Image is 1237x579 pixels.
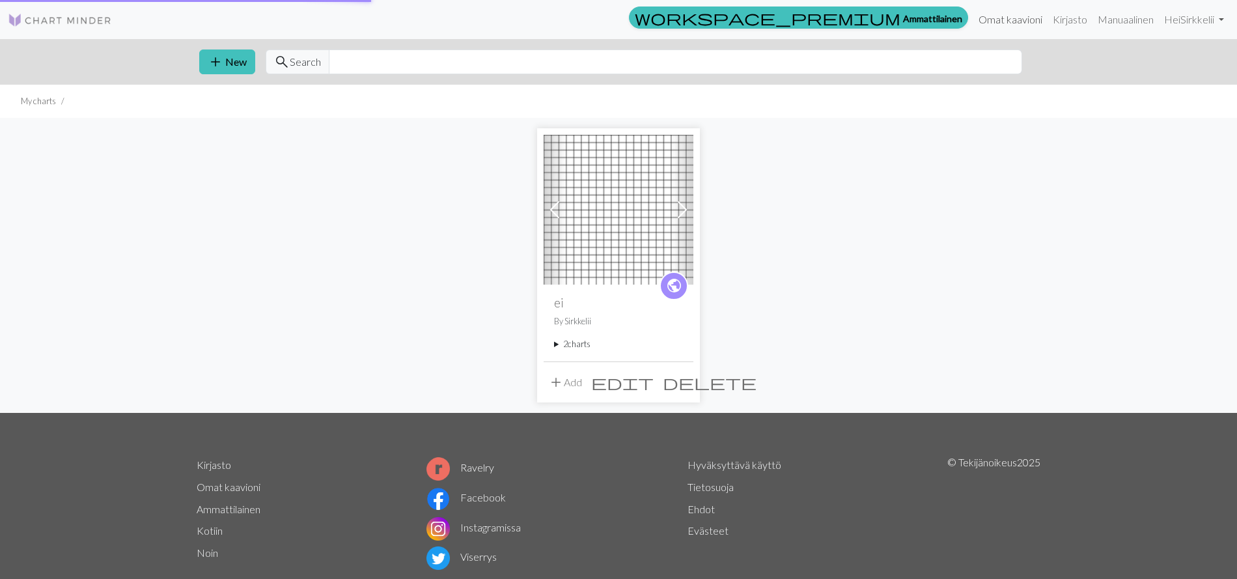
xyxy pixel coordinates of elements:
font: Viserrys [460,550,497,563]
a: Noin [197,546,218,559]
button: Edit [587,370,658,395]
a: Facebook [426,491,506,503]
a: Ammattilainen [197,503,260,515]
font: Manuaalinen [1098,13,1154,25]
li: My charts [21,95,56,107]
a: Manuaalinen [1092,7,1159,33]
font: Ammattilainen [903,12,962,23]
span: Search [290,54,321,70]
a: ei [544,202,693,214]
img: Ravelry-logo [426,457,450,481]
font: Hei [1164,13,1180,25]
span: workspace_premium [635,8,900,27]
a: Hyväksyttävä käyttö [688,459,781,471]
a: Viserrys [426,550,497,563]
button: Delete [658,370,761,395]
font: © Tekijänoikeus [947,456,1017,468]
img: Twitter-logo [426,546,450,570]
font: Kirjasto [1053,13,1087,25]
a: Ammattilainen [629,7,968,29]
p: By Sirkkelii [554,315,683,328]
a: Tietosuoja [688,481,734,493]
a: public [660,272,688,300]
a: Instagramissa [426,521,521,533]
span: public [666,275,682,296]
font: Omat kaavioni [979,13,1042,25]
img: Logo [8,12,112,28]
summary: 2charts [554,338,683,350]
span: search [274,53,290,71]
a: Kirjasto [197,459,231,471]
a: Evästeet [688,524,729,537]
font: Sirkkelii [1180,13,1214,25]
span: add [208,53,223,71]
a: Omat kaavioni [973,7,1048,33]
font: 2025 [1017,456,1040,468]
button: New [199,49,255,74]
button: Add [544,370,587,395]
a: Kotiin [197,524,223,537]
span: delete [663,373,757,391]
a: Ehdot [688,503,715,515]
img: ei [544,135,693,285]
font: Instagramissa [460,521,521,533]
a: Kirjasto [1048,7,1092,33]
h2: ei [554,295,683,310]
a: HeiSirkkelii [1159,7,1229,33]
font: Ravelry [460,461,494,473]
font: Facebook [460,491,506,503]
img: Facebook-logo [426,487,450,511]
a: Omat kaavioni [197,481,260,493]
span: add [548,373,564,391]
i: public [666,273,682,299]
i: Edit [591,374,654,390]
img: Instagram-logo [426,517,450,541]
span: edit [591,373,654,391]
a: Ravelry [426,461,494,473]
